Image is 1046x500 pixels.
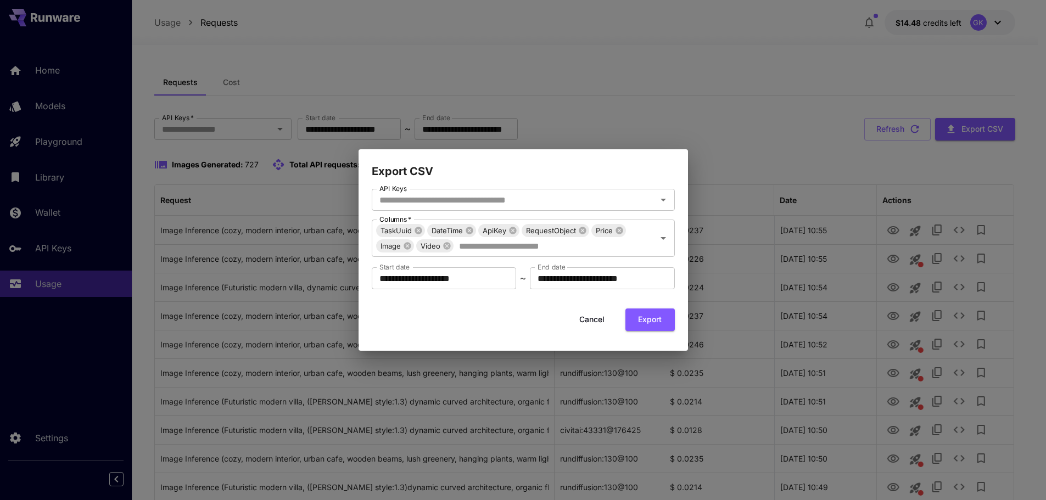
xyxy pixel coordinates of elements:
[379,184,407,193] label: API Keys
[416,239,454,252] div: Video
[427,224,476,237] div: DateTime
[625,308,675,331] button: Export
[538,262,565,272] label: End date
[656,231,671,246] button: Open
[567,308,617,331] button: Cancel
[359,149,688,180] h2: Export CSV
[656,192,671,207] button: Open
[376,224,416,237] span: TaskUuid
[416,240,445,252] span: Video
[591,224,626,237] div: Price
[379,215,411,224] label: Columns
[522,224,580,237] span: RequestObject
[520,272,526,285] p: ~
[522,224,589,237] div: RequestObject
[376,240,405,252] span: Image
[376,224,425,237] div: TaskUuid
[379,262,410,272] label: Start date
[591,224,617,237] span: Price
[376,239,414,252] div: Image
[427,224,467,237] span: DateTime
[478,224,511,237] span: ApiKey
[478,224,519,237] div: ApiKey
